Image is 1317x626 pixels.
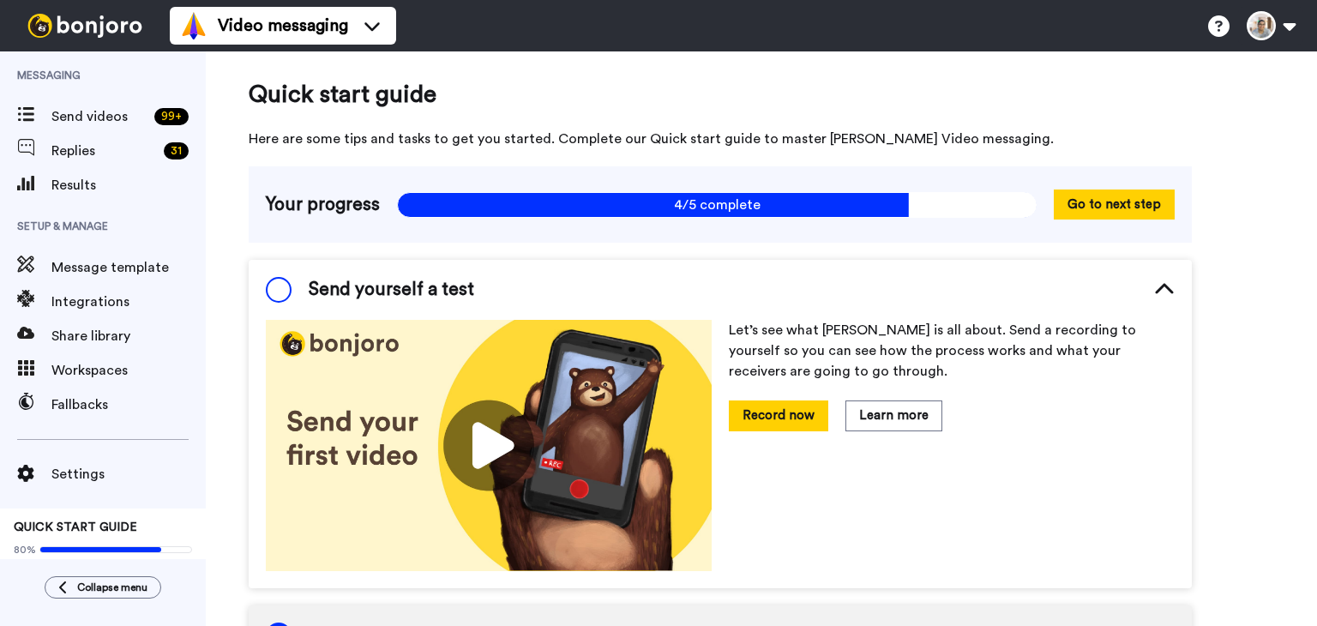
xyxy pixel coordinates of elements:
button: Learn more [845,400,942,430]
span: Video messaging [218,14,348,38]
span: 80% [14,543,36,557]
img: 178eb3909c0dc23ce44563bdb6dc2c11.jpg [266,320,712,571]
span: Send videos [51,106,147,127]
span: Results [51,175,206,196]
button: Record now [729,400,828,430]
button: Go to next step [1054,190,1175,220]
span: Settings [51,464,206,485]
span: Share library [51,326,206,346]
span: Workspaces [51,360,206,381]
div: 31 [164,142,189,160]
span: Integrations [51,292,206,312]
img: vm-color.svg [180,12,207,39]
span: Collapse menu [77,581,147,594]
span: Your progress [266,192,380,218]
img: bj-logo-header-white.svg [21,14,149,38]
span: Message template [51,257,206,278]
span: Replies [51,141,157,161]
span: Here are some tips and tasks to get you started. Complete our Quick start guide to master [PERSON... [249,129,1192,149]
span: 4/5 complete [397,192,1037,218]
span: QUICK START GUIDE [14,521,137,533]
p: Let’s see what [PERSON_NAME] is all about. Send a recording to yourself so you can see how the pr... [729,320,1175,382]
span: Quick start guide [249,77,1192,111]
span: Send yourself a test [309,277,474,303]
div: 99 + [154,108,189,125]
button: Collapse menu [45,576,161,599]
span: Fallbacks [51,394,206,415]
